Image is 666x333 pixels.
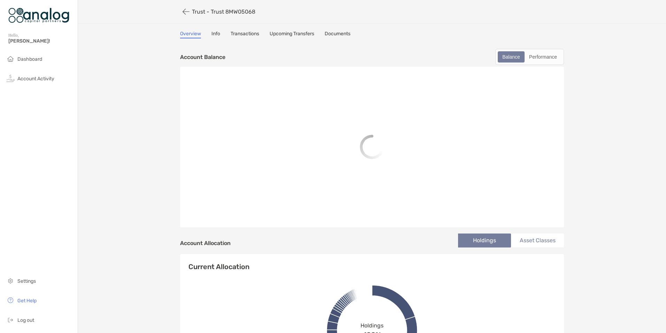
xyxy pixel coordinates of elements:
a: Documents [325,31,350,38]
img: settings icon [6,276,15,285]
a: Transactions [231,31,259,38]
img: Zoe Logo [8,3,69,28]
span: Dashboard [17,56,42,62]
span: Account Activity [17,76,54,82]
li: Asset Classes [511,234,564,247]
a: Info [211,31,220,38]
span: [PERSON_NAME]! [8,38,73,44]
div: segmented control [495,49,564,65]
h4: Current Allocation [188,262,249,271]
a: Overview [180,31,201,38]
img: get-help icon [6,296,15,304]
span: Get Help [17,298,37,304]
a: Upcoming Transfers [270,31,314,38]
img: activity icon [6,74,15,82]
span: Log out [17,317,34,323]
div: Performance [525,52,561,62]
img: household icon [6,54,15,63]
p: Trust - Trust 8MW05068 [192,8,255,15]
h4: Account Allocation [180,240,231,246]
span: Settings [17,278,36,284]
p: Account Balance [180,53,225,61]
div: Balance [498,52,524,62]
img: logout icon [6,316,15,324]
span: Holdings [361,322,384,329]
li: Holdings [458,234,511,247]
